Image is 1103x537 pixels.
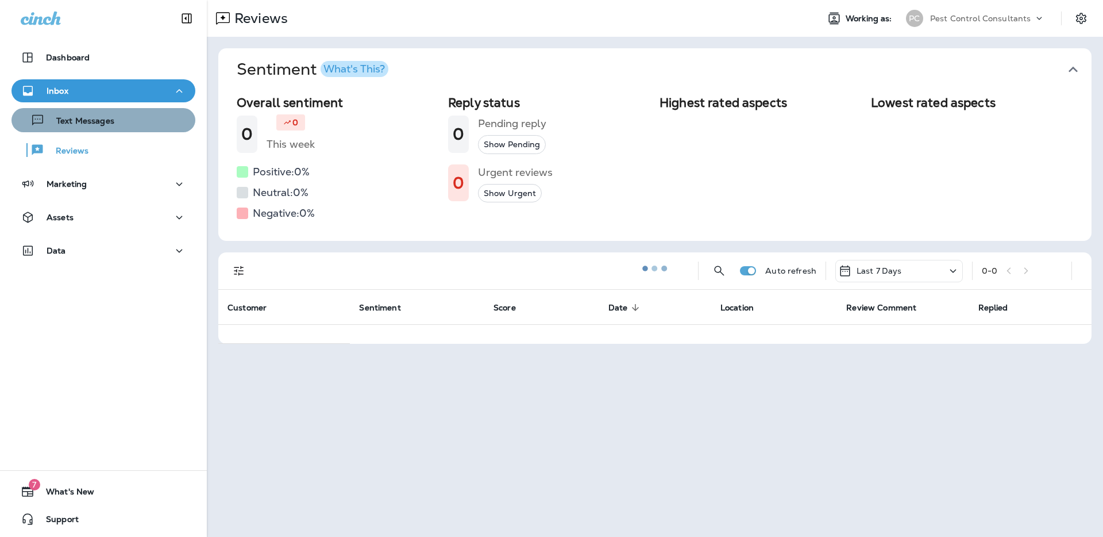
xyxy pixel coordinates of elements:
span: Support [34,515,79,528]
button: Inbox [11,79,195,102]
button: Marketing [11,172,195,195]
button: Assets [11,206,195,229]
span: 7 [29,479,40,490]
p: Reviews [44,146,88,157]
button: Support [11,508,195,531]
button: Reviews [11,138,195,162]
p: Inbox [47,86,68,95]
p: Dashboard [46,53,90,62]
p: Marketing [47,179,87,189]
span: What's New [34,487,94,501]
p: Text Messages [45,116,114,127]
button: Collapse Sidebar [171,7,203,30]
button: Text Messages [11,108,195,132]
button: 7What's New [11,480,195,503]
button: Data [11,239,195,262]
p: Data [47,246,66,255]
p: Assets [47,213,74,222]
button: Dashboard [11,46,195,69]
